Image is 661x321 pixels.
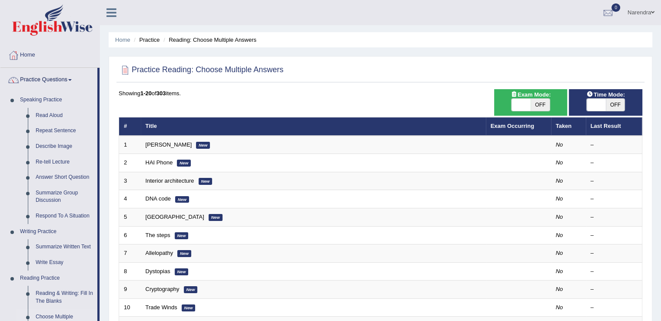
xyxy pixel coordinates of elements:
[119,190,141,208] td: 4
[583,90,628,99] span: Time Mode:
[16,92,97,108] a: Speaking Practice
[531,99,550,111] span: OFF
[556,159,563,166] em: No
[591,141,638,149] div: –
[146,195,171,202] a: DNA code
[556,232,563,238] em: No
[156,90,166,97] b: 303
[119,244,141,263] td: 7
[182,304,196,311] em: New
[196,142,210,149] em: New
[32,154,97,170] a: Re-tell Lecture
[507,90,554,99] span: Exam Mode:
[140,90,152,97] b: 1-20
[591,213,638,221] div: –
[119,298,141,317] td: 10
[175,196,189,203] em: New
[32,208,97,224] a: Respond To A Situation
[115,37,130,43] a: Home
[119,281,141,299] td: 9
[0,68,97,90] a: Practice Questions
[119,136,141,154] td: 1
[119,208,141,227] td: 5
[119,64,283,77] h2: Practice Reading: Choose Multiple Answers
[32,123,97,139] a: Repeat Sentence
[556,286,563,292] em: No
[591,285,638,294] div: –
[494,89,568,116] div: Show exams occurring in exams
[556,177,563,184] em: No
[146,286,179,292] a: Cryptography
[146,268,170,274] a: Dystopias
[556,195,563,202] em: No
[556,214,563,220] em: No
[32,239,97,255] a: Summarize Written Text
[32,108,97,124] a: Read Aloud
[146,214,204,220] a: [GEOGRAPHIC_DATA]
[591,195,638,203] div: –
[591,231,638,240] div: –
[209,214,223,221] em: New
[132,36,159,44] li: Practice
[119,226,141,244] td: 6
[606,99,625,111] span: OFF
[611,3,620,12] span: 0
[32,185,97,208] a: Summarize Group Discussion
[119,172,141,190] td: 3
[32,255,97,271] a: Write Essay
[556,141,563,148] em: No
[32,170,97,185] a: Answer Short Question
[146,141,192,148] a: [PERSON_NAME]
[16,224,97,240] a: Writing Practice
[591,159,638,167] div: –
[491,123,534,129] a: Exam Occurring
[177,160,191,167] em: New
[146,159,173,166] a: HAI Phone
[119,117,141,136] th: #
[161,36,256,44] li: Reading: Choose Multiple Answers
[199,178,213,185] em: New
[184,286,198,293] em: New
[119,262,141,281] td: 8
[175,268,189,275] em: New
[177,250,191,257] em: New
[586,117,642,136] th: Last Result
[16,271,97,286] a: Reading Practice
[556,304,563,311] em: No
[591,267,638,276] div: –
[591,249,638,257] div: –
[32,286,97,309] a: Reading & Writing: Fill In The Blanks
[146,304,177,311] a: Trade Winds
[0,43,100,65] a: Home
[146,177,194,184] a: Interior architecture
[175,232,189,239] em: New
[591,177,638,185] div: –
[146,232,170,238] a: The steps
[119,89,642,97] div: Showing of items.
[556,268,563,274] em: No
[556,250,563,256] em: No
[141,117,486,136] th: Title
[591,304,638,312] div: –
[119,154,141,172] td: 2
[551,117,586,136] th: Taken
[146,250,173,256] a: Allelopathy
[32,139,97,154] a: Describe Image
